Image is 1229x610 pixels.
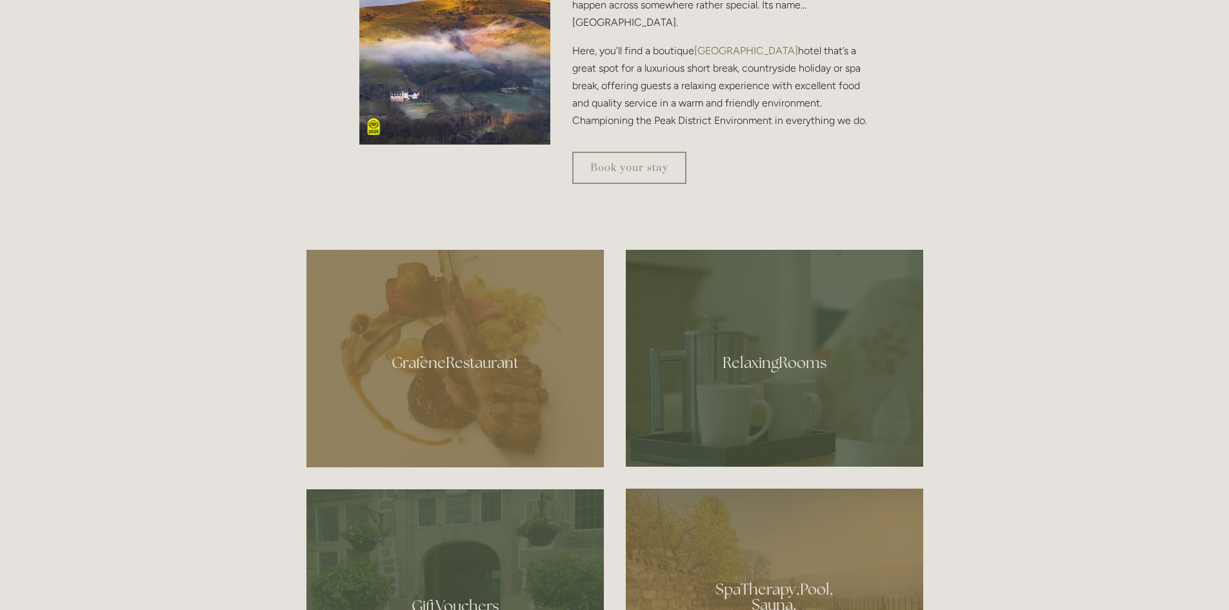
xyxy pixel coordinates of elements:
[694,45,798,57] a: [GEOGRAPHIC_DATA]
[572,152,686,184] a: Book your stay
[572,42,870,130] p: Here, you’ll find a boutique hotel that’s a great spot for a luxurious short break, countryside h...
[626,250,923,467] a: photo of a tea tray and its cups, Losehill House
[306,250,604,467] a: Cutlet and shoulder of Cabrito goat, smoked aubergine, beetroot terrine, savoy cabbage, melting b...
